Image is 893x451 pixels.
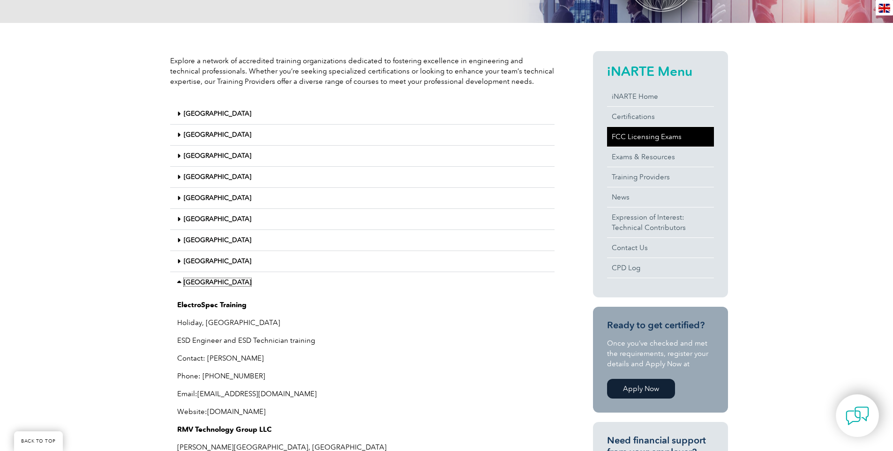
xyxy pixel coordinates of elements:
div: [GEOGRAPHIC_DATA] [170,146,555,167]
div: [GEOGRAPHIC_DATA] [170,209,555,230]
a: Contact Us [607,238,714,258]
a: [DOMAIN_NAME] [207,407,266,416]
a: [GEOGRAPHIC_DATA] [184,257,251,265]
a: Expression of Interest:Technical Contributors [607,207,714,237]
a: CPD Log [607,258,714,278]
div: [GEOGRAPHIC_DATA] [170,272,555,293]
a: Certifications [607,107,714,126]
div: [GEOGRAPHIC_DATA] [170,104,555,125]
strong: RMV Technology Group LLC [177,425,271,434]
a: [GEOGRAPHIC_DATA] [184,236,251,244]
p: Phone: [PHONE_NUMBER] [177,371,548,381]
strong: ElectroSpec Training [177,301,247,309]
h3: Ready to get certified? [607,319,714,331]
a: FCC Licensing Exams [607,127,714,147]
p: Explore a network of accredited training organizations dedicated to fostering excellence in engin... [170,56,555,87]
a: [GEOGRAPHIC_DATA] [184,110,251,118]
div: [GEOGRAPHIC_DATA] [170,251,555,272]
a: [EMAIL_ADDRESS][DOMAIN_NAME] [197,390,317,398]
div: [GEOGRAPHIC_DATA] [170,167,555,188]
a: [GEOGRAPHIC_DATA] [184,194,251,202]
a: [GEOGRAPHIC_DATA] [184,173,251,181]
p: ESD Engineer and ESD Technician training [177,335,548,346]
p: Website: [177,407,548,417]
a: [GEOGRAPHIC_DATA] [184,131,251,139]
a: BACK TO TOP [14,431,63,451]
a: Training Providers [607,167,714,187]
a: [GEOGRAPHIC_DATA] [184,278,251,286]
div: [GEOGRAPHIC_DATA] [170,230,555,251]
a: iNARTE Home [607,87,714,106]
a: Apply Now [607,379,675,399]
img: contact-chat.png [846,404,869,428]
div: [GEOGRAPHIC_DATA] [170,125,555,146]
p: Contact: [PERSON_NAME] [177,353,548,363]
p: Once you’ve checked and met the requirements, register your details and Apply Now at [607,338,714,369]
a: News [607,187,714,207]
a: Exams & Resources [607,147,714,167]
h2: iNARTE Menu [607,64,714,79]
a: [GEOGRAPHIC_DATA] [184,215,251,223]
p: Email: [177,389,548,399]
img: en [878,4,890,13]
p: Holiday, [GEOGRAPHIC_DATA] [177,318,548,328]
a: [GEOGRAPHIC_DATA] [184,152,251,160]
div: [GEOGRAPHIC_DATA] [170,188,555,209]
